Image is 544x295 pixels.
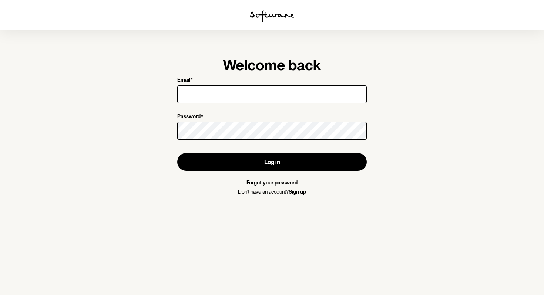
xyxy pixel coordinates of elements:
[177,189,367,195] p: Don't have an account?
[177,153,367,171] button: Log in
[177,77,190,84] p: Email
[246,180,298,186] a: Forgot your password
[289,189,306,195] a: Sign up
[177,113,201,121] p: Password
[250,10,294,22] img: software logo
[177,56,367,74] h1: Welcome back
